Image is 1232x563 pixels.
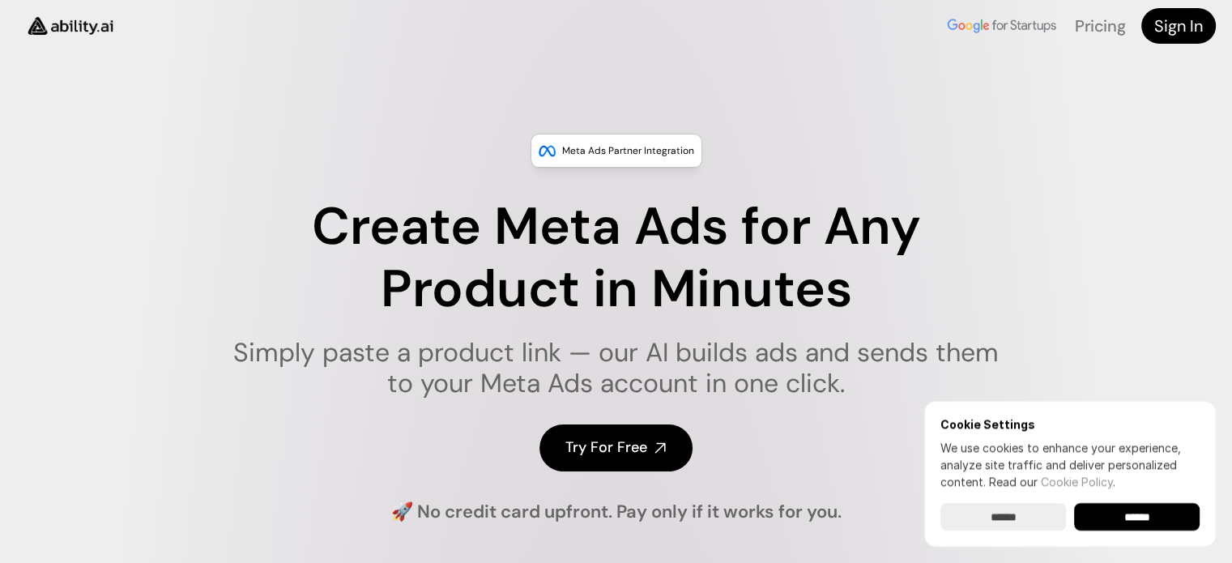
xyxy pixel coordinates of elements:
[1041,475,1113,488] a: Cookie Policy
[562,143,694,159] p: Meta Ads Partner Integration
[1154,15,1203,37] h4: Sign In
[565,437,647,458] h4: Try For Free
[940,439,1200,490] p: We use cookies to enhance your experience, analyze site traffic and deliver personalized content.
[391,500,842,525] h4: 🚀 No credit card upfront. Pay only if it works for you.
[223,196,1009,321] h1: Create Meta Ads for Any Product in Minutes
[1141,8,1216,44] a: Sign In
[223,337,1009,399] h1: Simply paste a product link — our AI builds ads and sends them to your Meta Ads account in one cl...
[989,475,1115,488] span: Read our .
[940,417,1200,431] h6: Cookie Settings
[539,424,693,471] a: Try For Free
[1075,15,1125,36] a: Pricing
